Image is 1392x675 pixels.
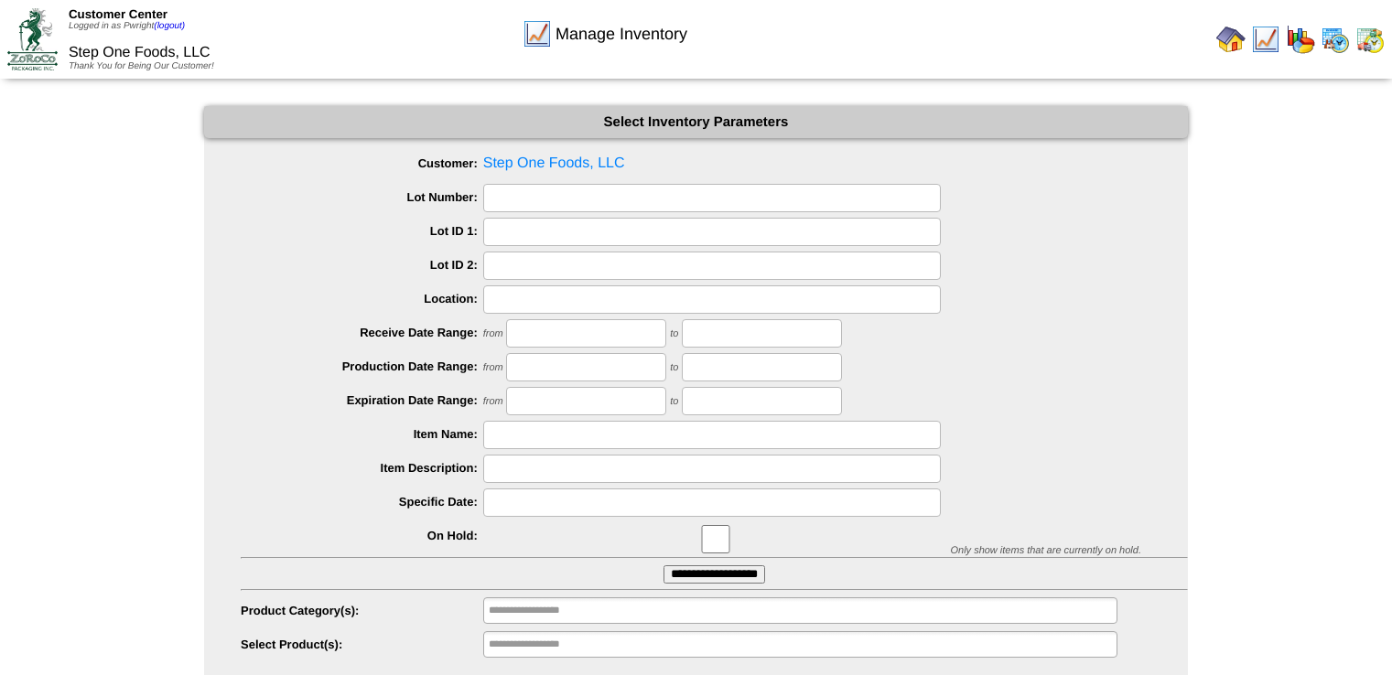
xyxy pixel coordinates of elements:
[670,328,678,339] span: to
[241,326,483,339] label: Receive Date Range:
[69,61,214,71] span: Thank You for Being Our Customer!
[69,7,167,21] span: Customer Center
[241,156,483,170] label: Customer:
[483,362,503,373] span: from
[241,224,483,238] label: Lot ID 1:
[69,21,185,31] span: Logged in as Pwright
[1216,25,1246,54] img: home.gif
[241,258,483,272] label: Lot ID 2:
[241,150,1188,177] span: Step One Foods, LLC
[483,396,503,407] span: from
[483,328,503,339] span: from
[7,8,58,70] img: ZoRoCo_Logo(Green%26Foil)%20jpg.webp
[241,604,483,617] label: Product Category(s):
[1286,25,1315,54] img: graph.gif
[670,396,678,407] span: to
[670,362,678,373] span: to
[556,25,687,44] span: Manage Inventory
[204,106,1188,138] div: Select Inventory Parameters
[241,495,483,509] label: Specific Date:
[154,21,185,31] a: (logout)
[241,292,483,305] label: Location:
[1321,25,1350,54] img: calendarprod.gif
[241,359,483,373] label: Production Date Range:
[241,190,483,204] label: Lot Number:
[1251,25,1280,54] img: line_graph.gif
[241,461,483,475] label: Item Description:
[241,637,483,651] label: Select Product(s):
[523,19,552,48] img: line_graph.gif
[69,45,210,60] span: Step One Foods, LLC
[241,427,483,441] label: Item Name:
[241,529,483,542] label: On Hold:
[241,393,483,407] label: Expiration Date Range:
[1355,25,1385,54] img: calendarinout.gif
[950,545,1140,556] span: Only show items that are currently on hold.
